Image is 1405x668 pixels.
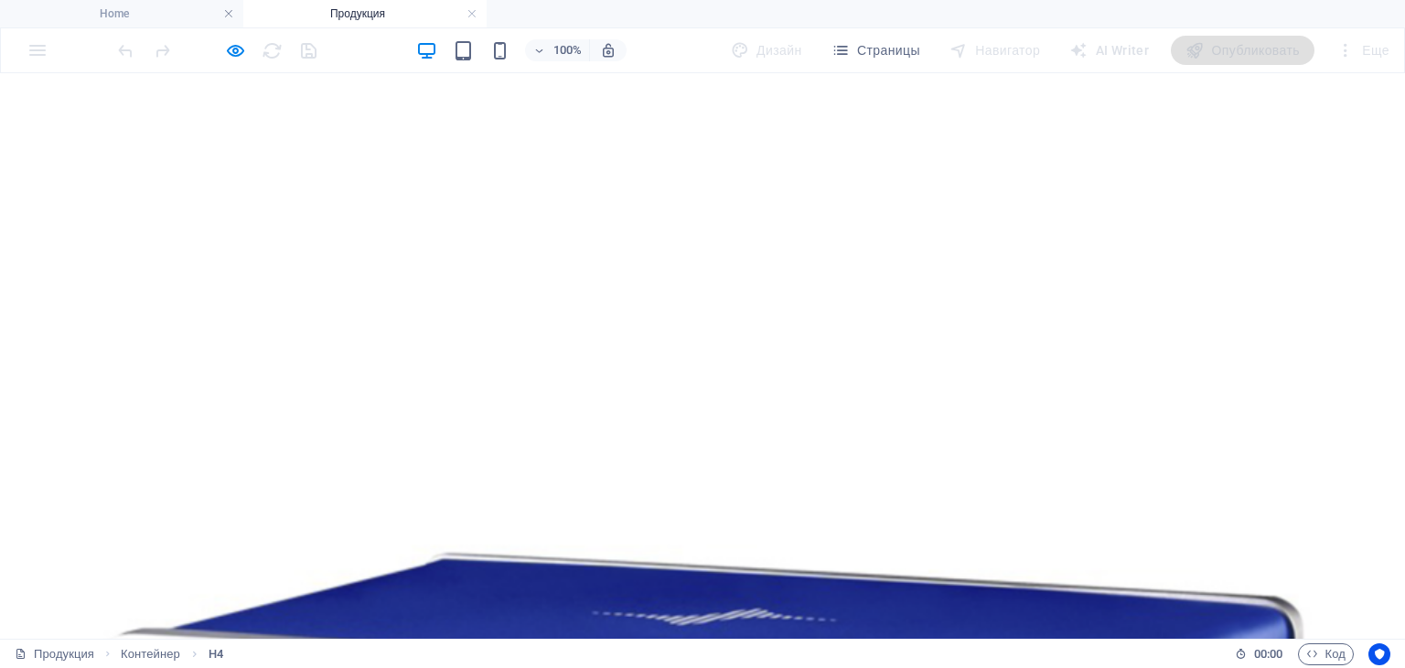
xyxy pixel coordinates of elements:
h6: Время сеанса [1235,643,1283,665]
h6: 100% [552,39,582,61]
span: : [1267,647,1270,661]
nav: breadcrumb [121,643,223,665]
span: 00 00 [1254,643,1282,665]
span: Щелкните, чтобы выбрать. Дважды щелкните, чтобы изменить [121,643,180,665]
button: Код [1298,643,1354,665]
a: Щелкните для отмены выбора. Дважды щелкните, чтобы открыть Страницы [15,643,94,665]
button: Usercentrics [1368,643,1390,665]
span: Код [1306,643,1346,665]
div: Дизайн (Ctrl+Alt+Y) [724,36,810,65]
button: Нажмите здесь, чтобы выйти из режима предварительного просмотра и продолжить редактирование [224,39,246,61]
i: При изменении размера уровень масштабирования подстраивается автоматически в соответствии с выбра... [600,42,617,59]
span: Страницы [831,41,920,59]
h4: Продукция [243,4,487,24]
span: Щелкните, чтобы выбрать. Дважды щелкните, чтобы изменить [209,643,223,665]
button: Страницы [824,36,928,65]
button: 100% [525,39,590,61]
